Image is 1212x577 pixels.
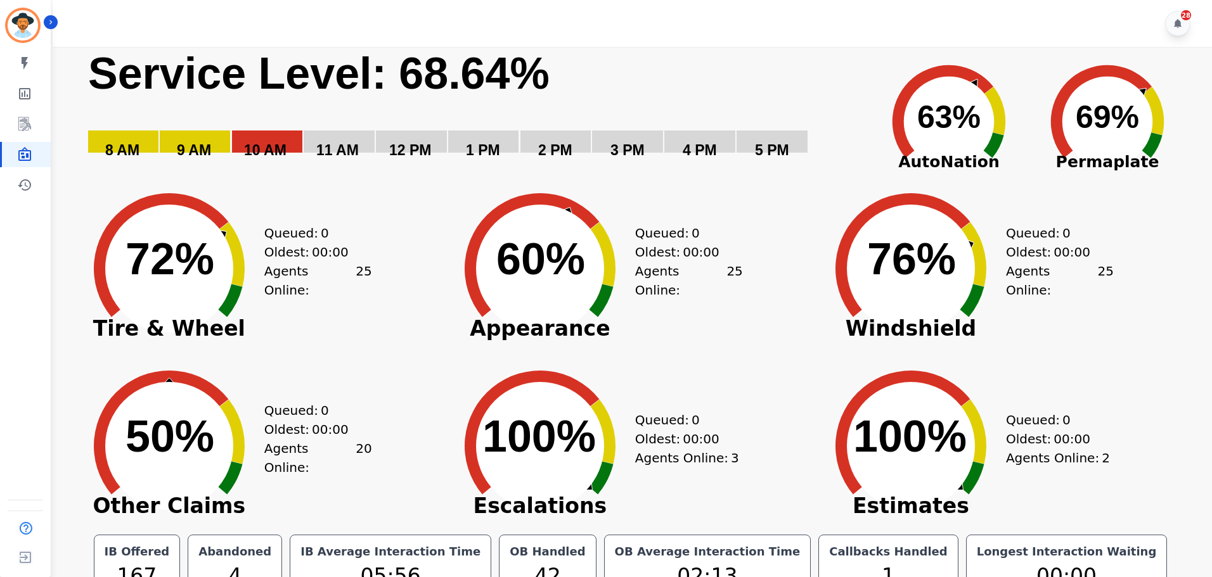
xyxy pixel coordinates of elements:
[244,142,287,158] text: 10 AM
[612,543,803,561] div: OB Average Interaction Time
[816,322,1006,335] span: Windshield
[321,401,329,420] span: 0
[1006,262,1114,300] div: Agents Online:
[445,322,635,335] span: Appearance
[177,142,211,158] text: 9 AM
[827,543,950,561] div: Callbacks Handled
[264,262,372,300] div: Agents Online:
[102,543,172,561] div: IB Offered
[74,322,264,335] span: Tire & Wheel
[482,412,596,461] text: 100%
[74,500,264,512] span: Other Claims
[264,439,372,477] div: Agents Online:
[1062,224,1071,243] span: 0
[105,142,139,158] text: 8 AM
[692,224,700,243] span: 0
[445,500,635,512] span: Escalations
[87,47,867,177] svg: Service Level: 0%
[635,262,743,300] div: Agents Online:
[264,420,359,439] div: Oldest:
[635,243,730,262] div: Oldest:
[853,412,967,461] text: 100%
[610,142,645,158] text: 3 PM
[321,224,329,243] span: 0
[126,412,214,461] text: 50%
[1054,243,1090,262] span: 00:00
[538,142,572,158] text: 2 PM
[683,142,717,158] text: 4 PM
[635,410,730,429] div: Queued:
[1028,150,1187,174] span: Permaplate
[312,420,349,439] span: 00:00
[1097,262,1113,300] span: 25
[356,439,371,477] span: 20
[816,500,1006,512] span: Estimates
[466,142,500,158] text: 1 PM
[1006,429,1101,448] div: Oldest:
[356,262,371,300] span: 25
[635,448,743,467] div: Agents Online:
[1006,243,1101,262] div: Oldest:
[683,429,719,448] span: 00:00
[1062,410,1071,429] span: 0
[1181,10,1191,20] div: 28
[298,543,483,561] div: IB Average Interaction Time
[88,49,550,98] text: Service Level: 68.64%
[974,543,1159,561] div: Longest Interaction Waiting
[726,262,742,300] span: 25
[389,142,431,158] text: 12 PM
[683,243,719,262] span: 00:00
[8,10,38,41] img: Bordered avatar
[870,150,1028,174] span: AutoNation
[1006,410,1101,429] div: Queued:
[635,429,730,448] div: Oldest:
[316,142,359,158] text: 11 AM
[692,410,700,429] span: 0
[312,243,349,262] span: 00:00
[1006,448,1114,467] div: Agents Online:
[496,234,585,284] text: 60%
[1054,429,1090,448] span: 00:00
[1006,224,1101,243] div: Queued:
[264,224,359,243] div: Queued:
[126,234,214,284] text: 72%
[507,543,588,561] div: OB Handled
[755,142,789,158] text: 5 PM
[264,401,359,420] div: Queued:
[867,234,956,284] text: 76%
[635,224,730,243] div: Queued:
[264,243,359,262] div: Oldest:
[917,99,981,135] text: 63%
[731,448,739,467] span: 3
[196,543,274,561] div: Abandoned
[1076,99,1139,135] text: 69%
[1102,448,1110,467] span: 2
